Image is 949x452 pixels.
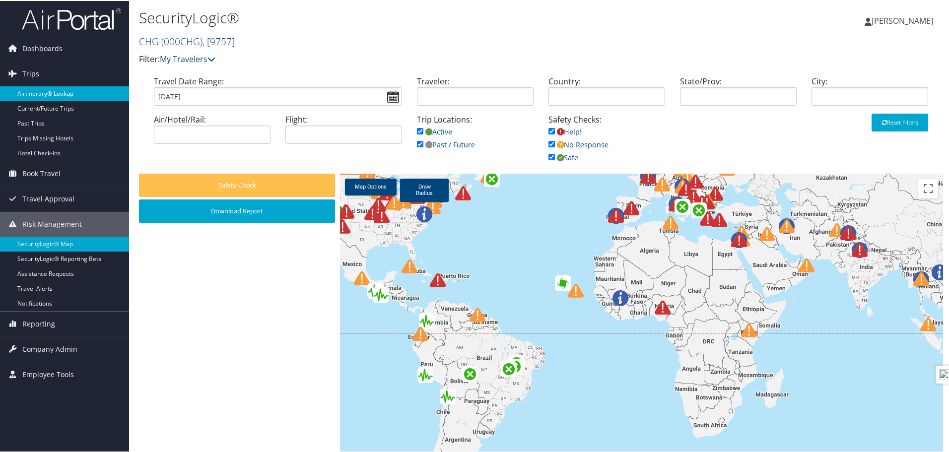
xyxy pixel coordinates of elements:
div: Green forest fire alert in United States [329,201,344,217]
p: Filter: [139,52,675,65]
div: Green earthquake alert (Magnitude 4.7M, Depth:148.057km) in Colombia 11/08/2025 00:16 UTC, 3 mill... [419,312,435,328]
button: Safety Check [139,173,335,196]
a: Safe [548,152,578,161]
div: Green earthquake alert (Magnitude 4.5M, Depth:10km) in Peru 11/08/2025 11:41 UTC, 3 thousand in 1... [417,366,433,382]
div: Green earthquake alert (Magnitude 4.5M, Depth:10km) in Guatemala 10/08/2025 21:49 UTC, 2 thousand... [373,286,389,302]
div: Green forest fire alert in Brazil [501,360,517,376]
a: Map Options [345,178,397,194]
div: Flight: [278,113,409,151]
div: Green forest fire alert in Albania [691,201,707,217]
span: Employee Tools [22,361,74,386]
div: Trip Locations: [409,113,541,160]
div: Green earthquake alert (Magnitude 4.7M, Depth:10km) in Guatemala 10/08/2025 20:37 UTC, 70 thousan... [373,286,389,302]
span: Book Travel [22,160,61,185]
div: State/Prov: [673,74,804,113]
button: Reset Filters [872,113,928,130]
span: ( 000CHG ) [161,34,203,47]
div: Green forest fire alert in Brazil [509,354,525,370]
div: Country: [541,74,673,113]
div: Air/Hotel/Rail: [146,113,278,151]
span: Company Admin [22,336,77,361]
a: CHG [139,34,235,47]
div: Green forest fire alert in Brazil [507,358,523,374]
h1: SecurityLogic® [139,6,675,27]
div: Traveler: [409,74,541,113]
a: My Travelers [160,53,215,64]
a: Active [417,126,452,135]
div: Green forest fire alert in Canada [484,170,500,186]
span: Dashboards [22,35,63,60]
a: Past / Future [417,139,475,148]
div: Green earthquake alert (Magnitude 5.8M, Depth:9.144km) in Mexico 11/08/2025 02:21 UTC, 40 thousan... [367,282,383,298]
div: Green forest fire alert in Italy [675,198,690,214]
button: Toggle fullscreen view [918,178,938,197]
div: Green forest fire alert in Bolivia [462,365,478,381]
button: Download Report [139,198,335,222]
div: Travel Date Range: [146,74,409,113]
div: Green earthquake alert (Magnitude 4.5M, Depth:55.143km) in Mexico 11/08/2025 09:57 UTC, No people... [368,282,384,298]
a: Help! [548,126,582,135]
span: Trips [22,61,39,85]
a: Draw Radius [400,178,449,201]
div: Green alert for tropical cyclone ERIN-25. Population affected by Category 1 (120 km/h) wind speed... [555,274,571,290]
div: Safety Checks: [541,113,673,173]
div: Green earthquake alert (Magnitude 4.9M, Depth:142.469km) in Chile 11/08/2025 11:10 UTC, 160 thous... [440,387,456,403]
span: Risk Management [22,211,82,236]
a: [PERSON_NAME] [865,5,943,35]
a: No Response [548,139,609,148]
span: , [ 9757 ] [203,34,235,47]
span: Travel Approval [22,186,74,210]
span: [PERSON_NAME] [872,14,933,25]
img: airportal-logo.png [22,6,121,30]
span: Reporting [22,311,55,335]
div: City: [804,74,936,113]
